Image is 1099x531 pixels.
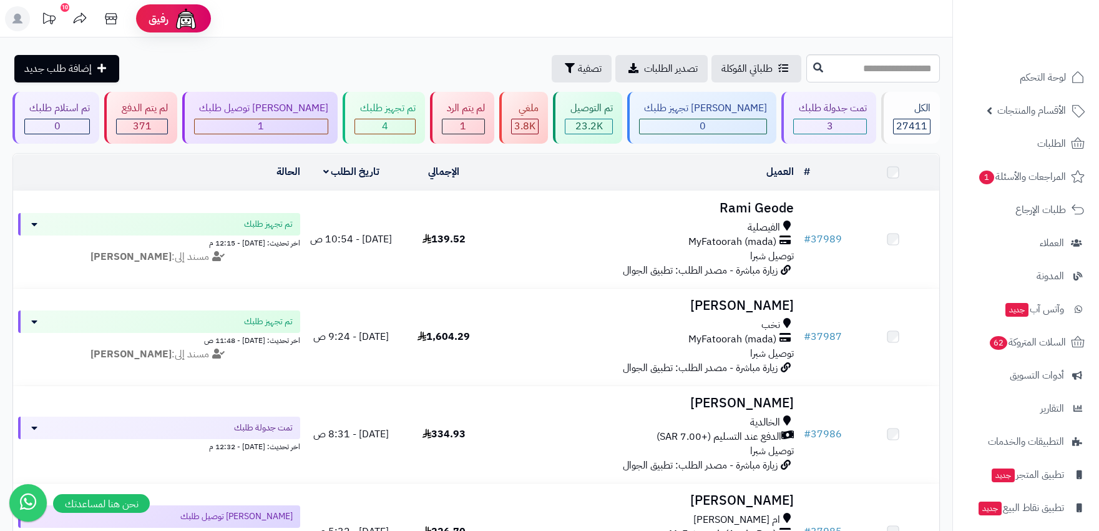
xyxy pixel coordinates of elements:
[90,249,172,264] strong: [PERSON_NAME]
[550,92,624,144] a: تم التوصيل 23.2K
[997,102,1066,119] span: الأقسام والمنتجات
[1040,400,1064,417] span: التقارير
[615,55,708,82] a: تصدير الطلبات
[495,299,793,313] h3: [PERSON_NAME]
[960,394,1092,424] a: التقارير
[804,232,842,247] a: #37989
[960,261,1092,291] a: المدونة
[960,460,1092,490] a: تطبيق المتجرجديد
[310,232,392,247] span: [DATE] - 10:54 ص
[893,101,930,116] div: الكل
[750,249,794,264] span: توصيل شبرا
[639,101,767,116] div: [PERSON_NAME] تجهيز طلبك
[1020,69,1066,86] span: لوحة التحكم
[750,415,780,430] span: الخالدية
[382,119,388,134] span: 4
[460,119,466,134] span: 1
[497,92,550,144] a: ملغي 3.8K
[552,55,612,82] button: تصفية
[960,62,1092,92] a: لوحة التحكم
[804,329,842,344] a: #37987
[644,61,698,76] span: تصدير الطلبات
[625,92,779,144] a: [PERSON_NAME] تجهيز طلبك 0
[623,263,778,278] span: زيارة مباشرة - مصدر الطلب: تطبيق الجوال
[992,469,1015,482] span: جديد
[979,502,1002,515] span: جديد
[960,129,1092,159] a: الطلبات
[354,101,415,116] div: تم تجهيز طلبك
[33,6,64,34] a: تحديثات المنصة
[979,171,994,184] span: 1
[711,55,801,82] a: طلباتي المُوكلة
[423,232,466,247] span: 139.52
[340,92,427,144] a: تم تجهيز طلبك 4
[355,119,414,134] div: 4
[804,427,811,442] span: #
[988,433,1064,450] span: التطبيقات والخدمات
[258,119,264,134] span: 1
[960,228,1092,258] a: العملاء
[960,195,1092,225] a: طلبات الإرجاع
[18,439,300,452] div: اخر تحديث: [DATE] - 12:32 م
[793,101,866,116] div: تمت جدولة طلبك
[575,119,603,134] span: 23.2K
[117,119,167,134] div: 371
[960,360,1092,390] a: أدوات التسويق
[10,92,102,144] a: تم استلام طلبك 0
[276,164,300,179] a: الحالة
[978,168,1066,186] span: المراجعات والأسئلة
[514,119,535,134] span: 3.8K
[766,164,794,179] a: العميل
[9,347,310,362] div: مسند إلى:
[827,119,833,134] span: 3
[960,427,1092,457] a: التطبيقات والخدمات
[779,92,878,144] a: تمت جدولة طلبك 3
[116,101,167,116] div: لم يتم الدفع
[1004,300,1064,318] span: وآتس آب
[511,101,539,116] div: ملغي
[313,427,389,442] span: [DATE] - 8:31 ص
[24,101,90,116] div: تم استلام طلبك
[748,221,780,235] span: الفيصلية
[428,164,459,179] a: الإجمالي
[194,101,328,116] div: [PERSON_NAME] توصيل طلبك
[234,422,293,434] span: تمت جدولة طلبك
[761,318,780,332] span: نخب
[18,333,300,346] div: اخر تحديث: [DATE] - 11:48 ص
[244,315,293,328] span: تم تجهيز طلبك
[418,329,470,344] span: 1,604.29
[623,458,778,473] span: زيارة مباشرة - مصدر الطلب: تطبيق الجوال
[750,444,794,459] span: توصيل شبرا
[700,119,706,134] span: 0
[14,55,119,82] a: إضافة طلب جديد
[313,329,389,344] span: [DATE] - 9:24 ص
[721,61,773,76] span: طلباتي المُوكلة
[640,119,766,134] div: 0
[879,92,942,144] a: الكل27411
[989,334,1066,351] span: السلات المتروكة
[495,396,793,410] h3: [PERSON_NAME]
[688,235,776,249] span: MyFatoorah (mada)
[25,119,89,134] div: 0
[960,493,1092,523] a: تطبيق نقاط البيعجديد
[61,3,69,12] div: 10
[18,236,300,249] div: اخر تحديث: [DATE] - 12:15 م
[657,430,781,444] span: الدفع عند التسليم (+7.00 SAR)
[195,119,328,134] div: 1
[896,119,927,134] span: 27411
[960,294,1092,324] a: وآتس آبجديد
[960,327,1092,357] a: السلات المتروكة62
[495,494,793,508] h3: [PERSON_NAME]
[54,119,61,134] span: 0
[977,499,1064,517] span: تطبيق نقاط البيع
[244,218,293,231] span: تم تجهيز طلبك
[323,164,380,179] a: تاريخ الطلب
[512,119,538,134] div: 3818
[90,347,172,362] strong: [PERSON_NAME]
[24,61,92,76] span: إضافة طلب جديد
[623,360,778,375] span: زيارة مباشرة - مصدر الطلب: تطبيق الجوال
[794,119,866,134] div: 3
[1010,367,1064,384] span: أدوات التسويق
[173,6,198,31] img: ai-face.png
[693,513,780,527] span: ام [PERSON_NAME]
